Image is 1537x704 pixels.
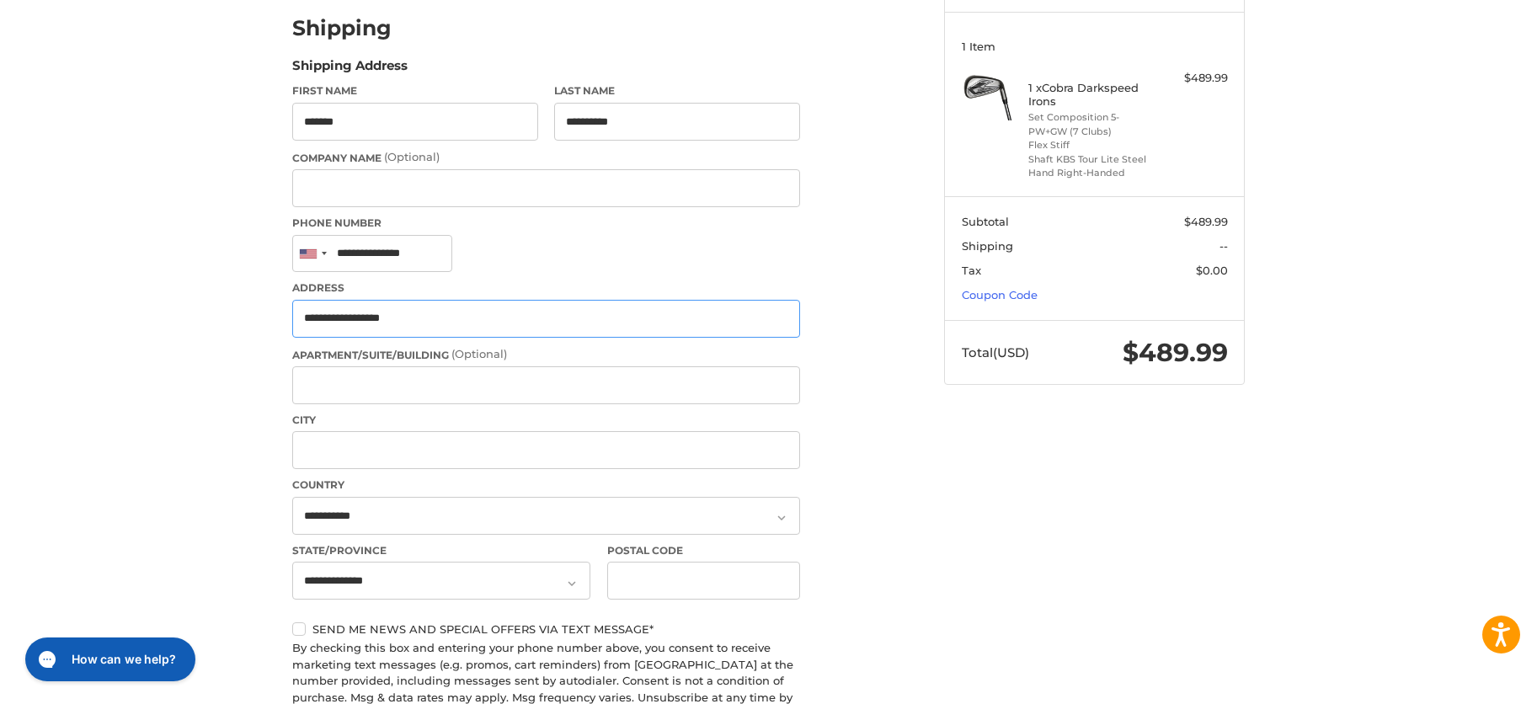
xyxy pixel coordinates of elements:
span: Subtotal [962,215,1009,228]
h3: 1 Item [962,40,1228,53]
label: Last Name [554,83,800,99]
span: -- [1219,239,1228,253]
a: Coupon Code [962,288,1038,301]
iframe: Google Customer Reviews [1398,659,1537,704]
label: First Name [292,83,538,99]
span: $489.99 [1123,337,1228,368]
li: Hand Right-Handed [1028,166,1157,180]
label: Phone Number [292,216,800,231]
label: City [292,413,800,428]
span: $489.99 [1184,215,1228,228]
span: Total (USD) [962,344,1029,360]
h4: 1 x Cobra Darkspeed Irons [1028,81,1157,109]
small: (Optional) [451,347,507,360]
li: Flex Stiff [1028,138,1157,152]
span: Shipping [962,239,1013,253]
label: Company Name [292,149,800,166]
div: $489.99 [1161,70,1228,87]
label: Apartment/Suite/Building [292,346,800,363]
div: United States: +1 [293,236,332,272]
label: Country [292,477,800,493]
span: $0.00 [1196,264,1228,277]
iframe: Gorgias live chat messenger [17,632,200,687]
label: Send me news and special offers via text message* [292,622,800,636]
label: State/Province [292,543,590,558]
h2: Shipping [292,15,392,41]
label: Postal Code [607,543,801,558]
li: Set Composition 5-PW+GW (7 Clubs) [1028,110,1157,138]
legend: Shipping Address [292,56,408,83]
label: Address [292,280,800,296]
small: (Optional) [384,150,440,163]
span: Tax [962,264,981,277]
li: Shaft KBS Tour Lite Steel [1028,152,1157,167]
